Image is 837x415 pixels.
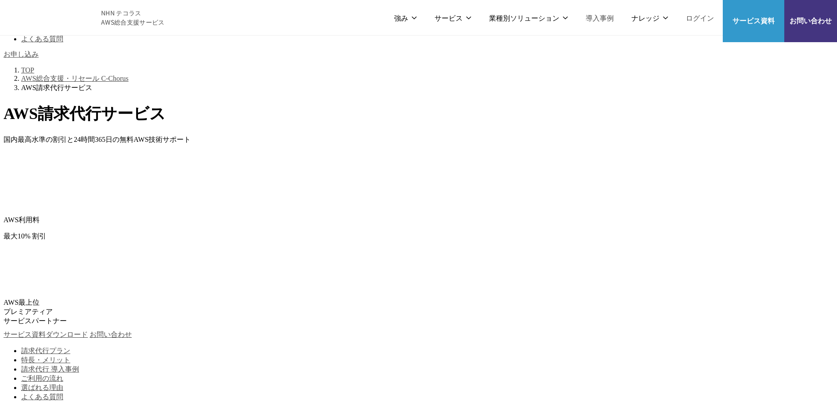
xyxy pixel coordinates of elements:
[4,232,833,241] p: % 割引
[21,356,70,364] a: 特長・メリット
[4,232,18,240] span: 最大
[21,347,70,354] a: 請求代行プラン
[21,84,92,91] span: AWS請求代行サービス
[21,66,34,74] a: TOP
[101,8,165,27] span: NHN テコラス AWS総合支援サービス
[13,7,165,28] a: AWS総合支援サービス C-Chorus NHN テコラスAWS総合支援サービス
[4,331,88,338] a: サービス資料ダウンロード
[21,35,63,43] a: よくある質問
[4,216,833,225] p: AWS利用料
[90,331,132,338] a: お問い合わせ
[489,12,568,23] p: 業種別ソリューション
[631,12,668,23] p: ナレッジ
[18,232,25,240] span: 10
[4,105,166,123] span: AWS請求代行サービス
[21,375,63,382] a: ご利用の流れ
[4,48,39,59] a: お申し込み
[686,12,714,23] a: ログイン
[13,7,88,28] img: AWS総合支援サービス C-Chorus
[723,15,784,26] span: サービス資料
[21,384,63,391] a: 選ばれる理由
[21,365,79,373] a: 請求代行 導入事例
[784,15,837,26] span: お問い合わせ
[4,149,124,207] img: 契約件数
[4,245,47,289] img: AWSプレミアティアサービスパートナー
[586,12,614,23] a: 導入事例
[394,12,417,23] p: 強み
[21,75,129,82] a: AWS総合支援・リセール C-Chorus
[4,135,833,144] p: 国内最高水準の割引と 24時間365日の無料AWS技術サポート
[4,298,833,326] p: AWS最上位 プレミアティア サービスパートナー
[21,393,63,401] a: よくある質問
[435,12,471,23] p: サービス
